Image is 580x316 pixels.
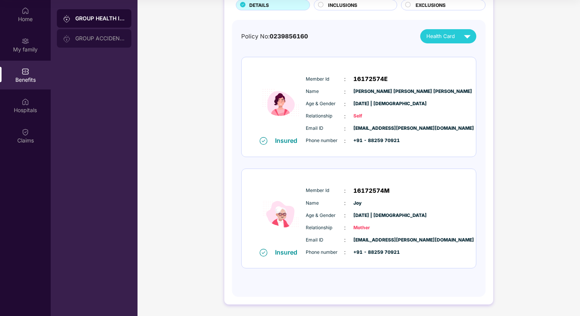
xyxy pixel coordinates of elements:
[344,88,346,96] span: :
[344,211,346,220] span: :
[344,124,346,133] span: :
[306,113,344,120] span: Relationship
[22,37,29,45] img: svg+xml;base64,PHN2ZyB3aWR0aD0iMjAiIGhlaWdodD0iMjAiIHZpZXdCb3g9IjAgMCAyMCAyMCIgZmlsbD0ibm9uZSIgeG...
[306,88,344,95] span: Name
[258,69,304,136] img: icon
[75,35,125,41] div: GROUP ACCIDENTAL INSURANCE
[306,76,344,83] span: Member Id
[344,199,346,207] span: :
[353,186,389,195] span: 16172574M
[344,100,346,108] span: :
[353,237,392,244] span: [EMAIL_ADDRESS][PERSON_NAME][DOMAIN_NAME]
[22,98,29,106] img: svg+xml;base64,PHN2ZyBpZD0iSG9zcGl0YWxzIiB4bWxucz0iaHR0cDovL3d3dy53My5vcmcvMjAwMC9zdmciIHdpZHRoPS...
[344,248,346,256] span: :
[22,128,29,136] img: svg+xml;base64,PHN2ZyBpZD0iQ2xhaW0iIHhtbG5zPSJodHRwOi8vd3d3LnczLm9yZy8yMDAwL3N2ZyIgd2lkdGg9IjIwIi...
[353,200,392,207] span: Joy
[353,224,392,232] span: Mother
[306,237,344,244] span: Email ID
[306,137,344,144] span: Phone number
[353,212,392,219] span: [DATE] | [DEMOGRAPHIC_DATA]
[344,112,346,121] span: :
[416,2,446,9] span: EXCLUSIONS
[344,223,346,232] span: :
[241,32,308,41] div: Policy No:
[306,224,344,232] span: Relationship
[260,249,267,256] img: svg+xml;base64,PHN2ZyB4bWxucz0iaHR0cDovL3d3dy53My5vcmcvMjAwMC9zdmciIHdpZHRoPSIxNiIgaGVpZ2h0PSIxNi...
[328,2,357,9] span: INCLUSIONS
[270,33,308,40] span: 0239856160
[353,74,388,84] span: 16172574E
[306,249,344,256] span: Phone number
[353,137,392,144] span: +91 - 88259 70921
[306,100,344,108] span: Age & Gender
[344,187,346,195] span: :
[22,7,29,15] img: svg+xml;base64,PHN2ZyBpZD0iSG9tZSIgeG1sbnM9Imh0dHA6Ly93d3cudzMub3JnLzIwMDAvc3ZnIiB3aWR0aD0iMjAiIG...
[22,68,29,75] img: svg+xml;base64,PHN2ZyBpZD0iQmVuZWZpdHMiIHhtbG5zPSJodHRwOi8vd3d3LnczLm9yZy8yMDAwL3N2ZyIgd2lkdGg9Ij...
[63,35,71,43] img: svg+xml;base64,PHN2ZyB3aWR0aD0iMjAiIGhlaWdodD0iMjAiIHZpZXdCb3g9IjAgMCAyMCAyMCIgZmlsbD0ibm9uZSIgeG...
[260,137,267,145] img: svg+xml;base64,PHN2ZyB4bWxucz0iaHR0cDovL3d3dy53My5vcmcvMjAwMC9zdmciIHdpZHRoPSIxNiIgaGVpZ2h0PSIxNi...
[75,15,125,22] div: GROUP HEALTH INSURANCE
[344,137,346,145] span: :
[353,100,392,108] span: [DATE] | [DEMOGRAPHIC_DATA]
[353,125,392,132] span: [EMAIL_ADDRESS][PERSON_NAME][DOMAIN_NAME]
[306,200,344,207] span: Name
[306,212,344,219] span: Age & Gender
[63,15,71,23] img: svg+xml;base64,PHN2ZyB3aWR0aD0iMjAiIGhlaWdodD0iMjAiIHZpZXdCb3g9IjAgMCAyMCAyMCIgZmlsbD0ibm9uZSIgeG...
[306,125,344,132] span: Email ID
[461,30,474,43] img: svg+xml;base64,PHN2ZyB4bWxucz0iaHR0cDovL3d3dy53My5vcmcvMjAwMC9zdmciIHZpZXdCb3g9IjAgMCAyNCAyNCIgd2...
[275,137,302,144] div: Insured
[258,180,304,248] img: icon
[275,248,302,256] div: Insured
[249,2,269,9] span: DETAILS
[353,249,392,256] span: +91 - 88259 70921
[353,88,392,95] span: [PERSON_NAME] [PERSON_NAME] [PERSON_NAME]
[420,29,476,43] button: Health Card
[344,236,346,244] span: :
[344,75,346,83] span: :
[426,32,455,40] span: Health Card
[306,187,344,194] span: Member Id
[353,113,392,120] span: Self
